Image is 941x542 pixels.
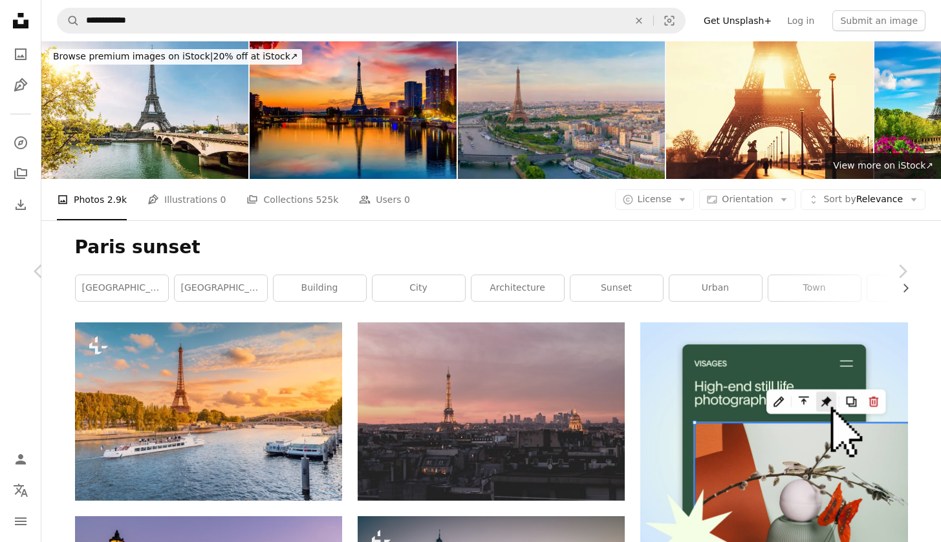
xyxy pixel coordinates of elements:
span: Orientation [722,194,773,204]
a: Collections [8,161,34,187]
button: Clear [625,8,653,33]
span: 525k [316,193,338,207]
form: Find visuals sitewide [57,8,686,34]
a: Photos [8,41,34,67]
button: Search Unsplash [58,8,80,33]
button: Language [8,477,34,503]
button: License [615,189,695,210]
a: [GEOGRAPHIC_DATA] [76,275,168,301]
span: 0 [221,193,226,207]
img: Tour eiffel at sunset [666,41,873,179]
span: License [638,194,672,204]
button: Orientation [699,189,795,210]
a: Collections 525k [246,179,338,220]
a: urban [669,275,762,301]
span: 20% off at iStock ↗ [53,51,298,61]
a: Log in / Sign up [8,446,34,472]
a: building [274,275,366,301]
button: Sort byRelevance [801,189,925,210]
a: Log in [779,10,822,31]
button: Visual search [654,8,685,33]
a: sunset [570,275,663,301]
a: Illustrations [8,72,34,98]
button: Submit an image [832,10,925,31]
span: View more on iStock ↗ [833,160,933,171]
a: Download History [8,192,34,218]
a: Illustrations 0 [147,179,226,220]
img: Eiffel Tower with Bridge Over River in Paris, France [41,41,248,179]
a: The main attraction of Paris and all of Europe is the Eiffel tower in the rays of the setting sun... [75,405,342,417]
img: Eiffel Tower , Paris [358,322,625,500]
a: Browse premium images on iStock|20% off at iStock↗ [41,41,310,72]
a: town [768,275,861,301]
img: The main attraction of Paris and all of Europe is the Eiffel tower in the rays of the setting sun... [75,322,342,500]
img: Sunset in autumn Paris [250,41,457,179]
a: Next [863,209,941,333]
span: Browse premium images on iStock | [53,51,213,61]
a: Eiffel Tower , Paris [358,405,625,417]
a: Get Unsplash+ [696,10,779,31]
a: Users 0 [359,179,410,220]
a: View more on iStock↗ [825,153,941,179]
button: Menu [8,508,34,534]
span: Sort by [823,194,856,204]
a: Explore [8,130,34,156]
a: city [373,275,465,301]
img: Aerial view of Paris with Eiffel tower during sunset [458,41,665,179]
span: Relevance [823,193,903,206]
span: 0 [404,193,410,207]
a: [GEOGRAPHIC_DATA] [175,275,267,301]
h1: Paris sunset [75,236,908,259]
a: architecture [471,275,564,301]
